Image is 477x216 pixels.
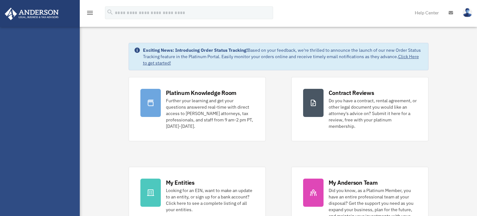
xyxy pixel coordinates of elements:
[463,8,472,17] img: User Pic
[107,9,114,16] i: search
[329,179,378,187] div: My Anderson Team
[3,8,61,20] img: Anderson Advisors Platinum Portal
[329,89,374,97] div: Contract Reviews
[86,11,94,17] a: menu
[166,89,237,97] div: Platinum Knowledge Room
[86,9,94,17] i: menu
[129,77,266,141] a: Platinum Knowledge Room Further your learning and get your questions answered real-time with dire...
[291,77,429,141] a: Contract Reviews Do you have a contract, rental agreement, or other legal document you would like...
[166,179,195,187] div: My Entities
[166,187,254,213] div: Looking for an EIN, want to make an update to an entity, or sign up for a bank account? Click her...
[166,97,254,129] div: Further your learning and get your questions answered real-time with direct access to [PERSON_NAM...
[143,54,419,66] a: Click Here to get started!
[143,47,423,66] div: Based on your feedback, we're thrilled to announce the launch of our new Order Status Tracking fe...
[329,97,417,129] div: Do you have a contract, rental agreement, or other legal document you would like an attorney's ad...
[143,47,248,53] strong: Exciting News: Introducing Order Status Tracking!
